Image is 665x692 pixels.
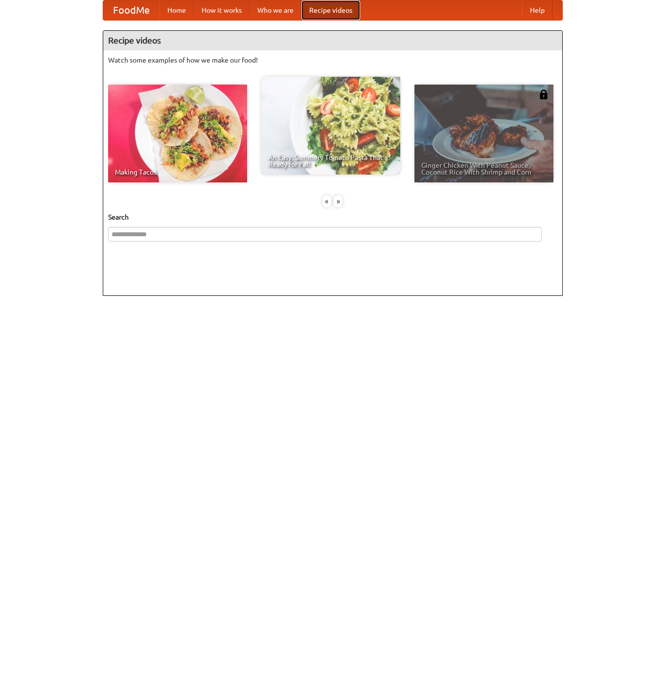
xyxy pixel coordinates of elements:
a: Recipe videos [301,0,360,20]
div: « [322,195,331,207]
a: How it works [194,0,250,20]
img: 483408.png [539,89,549,99]
a: An Easy, Summery Tomato Pasta That's Ready for Fall [261,77,400,175]
h5: Search [108,212,557,222]
a: Who we are [250,0,301,20]
p: Watch some examples of how we make our food! [108,55,557,65]
h4: Recipe videos [103,31,562,50]
a: FoodMe [103,0,160,20]
div: » [334,195,343,207]
span: An Easy, Summery Tomato Pasta That's Ready for Fall [268,154,393,168]
a: Home [160,0,194,20]
span: Making Tacos [115,169,240,176]
a: Help [522,0,552,20]
a: Making Tacos [108,85,247,182]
